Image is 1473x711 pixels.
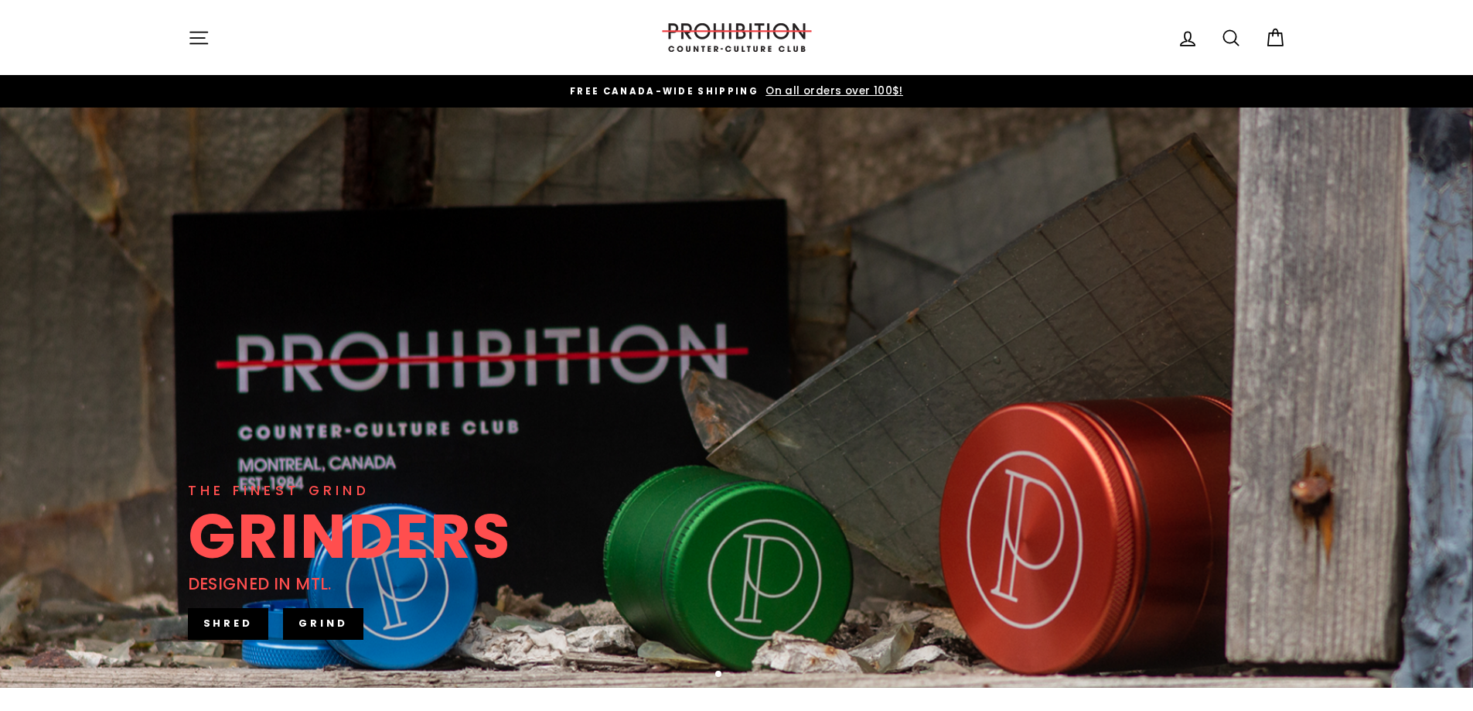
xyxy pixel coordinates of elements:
[729,672,737,679] button: 2
[762,84,903,98] span: On all orders over 100$!
[570,85,759,97] span: FREE CANADA-WIDE SHIPPING
[715,671,723,679] button: 1
[283,608,363,639] a: GRIND
[742,672,749,679] button: 3
[188,608,269,639] a: SHRED
[660,23,814,52] img: PROHIBITION COUNTER-CULTURE CLUB
[188,505,511,567] div: GRINDERS
[188,571,332,596] div: DESIGNED IN MTL.
[188,480,370,501] div: THE FINEST GRIND
[192,83,1282,100] a: FREE CANADA-WIDE SHIPPING On all orders over 100$!
[754,672,762,679] button: 4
